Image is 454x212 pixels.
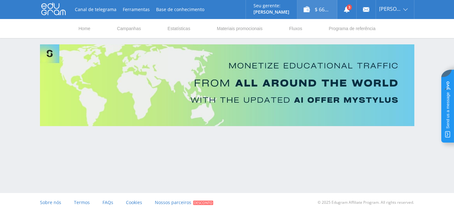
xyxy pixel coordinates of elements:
a: Cookies [126,193,142,212]
span: Nossos parceiros [155,199,191,205]
span: Termos [74,199,90,205]
span: Desconto [193,201,213,205]
a: Home [78,19,91,38]
a: Estatísticas [167,19,191,38]
a: FAQs [102,193,113,212]
a: Materiais promocionais [216,19,263,38]
span: Sobre nós [40,199,61,205]
span: FAQs [102,199,113,205]
a: Nossos parceiros Desconto [155,193,213,212]
p: Seu gerente: [253,3,289,8]
img: Banner [40,44,414,126]
a: Programa de referência [328,19,376,38]
a: Sobre nós [40,193,61,212]
p: [PERSON_NAME] [253,10,289,15]
span: [PERSON_NAME].moretti86 [379,6,401,11]
a: Termos [74,193,90,212]
a: Fluxos [288,19,303,38]
a: Campanhas [116,19,142,38]
div: © 2025 Edugram Affiliate Program. All rights reserved. [230,193,414,212]
span: Cookies [126,199,142,205]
